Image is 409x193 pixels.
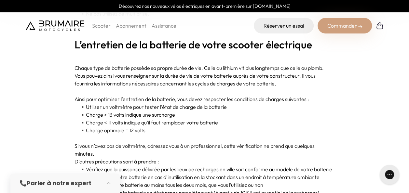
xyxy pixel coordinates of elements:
a: Abonnement [116,22,146,29]
p: Rechargez votre batterie au moins tous les deux mois, que vous l’utilisiez ou non [75,181,335,189]
p: Utiliser un voltmètre pour tester l’état de charge de la batterie [75,103,335,111]
p: Scooter [92,22,111,30]
p: Charge optimale = 12 volts [75,126,335,134]
p: Ainsi pour optimiser l’entretien de la batterie, vous devez respecter les conditions de charges s... [75,95,335,103]
img: Brumaire Motocycles [26,20,84,31]
span: ▪️ [79,166,86,173]
p: Vérifiez que la puissance délivrée par les lieux de recharges en ville soit conforme au modèle de... [75,165,335,173]
span: ▪️ [79,127,86,134]
strong: L’entretien de la batterie de votre scooter électrique [75,38,312,51]
p: Charge > 13 volts indique une surcharge [75,111,335,119]
p: Si vous n’avez pas de voltmètre, adressez vous à un professionnel, cette vérification ne prend qu... [75,142,335,158]
span: ▪️ [79,111,86,118]
p: D’autres précautions sont à prendre : [75,158,335,165]
iframe: Gorgias live chat messenger [376,162,402,187]
a: Réserver un essai [254,18,314,33]
img: Panier [376,22,384,30]
p: Chaque type de batterie possède sa propre durée de vie. Celle au lithium vit plus longtemps que c... [75,64,335,87]
div: Commander [318,18,372,33]
span: ▪️ [79,104,86,110]
p: Débranchez votre batterie en cas d’inutilisation en la stockant dans un endroit à température amb... [75,173,335,181]
p: Charge < 11 volts indique qu’il faut remplacer votre batterie [75,119,335,126]
span: ▪️ [79,119,86,126]
img: right-arrow-2.png [358,25,362,29]
a: Assistance [152,22,176,29]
